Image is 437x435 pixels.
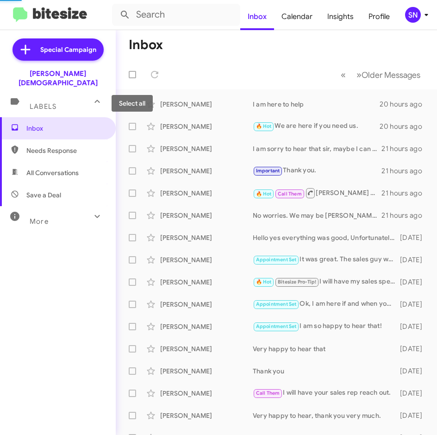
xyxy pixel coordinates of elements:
a: Insights [320,3,361,30]
div: I am so happy to hear that! [253,321,400,332]
div: [DATE] [400,255,430,265]
div: I am here to help [253,100,380,109]
nav: Page navigation example [336,65,426,84]
span: Older Messages [362,70,420,80]
span: Call Them [256,390,280,396]
div: I will have your sales rep reach out. [253,388,400,398]
button: Next [351,65,426,84]
div: Very happy to hear, thank you very much. [253,411,400,420]
div: [PERSON_NAME] [160,344,253,353]
div: No worries. We may be [PERSON_NAME] to get you approved on vehicle of your choice. I will have [P... [253,211,381,220]
a: Calendar [274,3,320,30]
input: Search [112,4,240,26]
div: We are here if you need us. [253,121,380,132]
button: SN [397,7,427,23]
div: [PERSON_NAME] [160,389,253,398]
div: [DATE] [400,389,430,398]
div: Very happy to hear that [253,344,400,353]
div: [PERSON_NAME] [160,300,253,309]
span: Appointment Set [256,301,297,307]
div: [DATE] [400,277,430,287]
a: Inbox [240,3,274,30]
div: [PERSON_NAME] [160,255,253,265]
span: Important [256,168,280,174]
div: Thank you. [253,165,381,176]
span: 🔥 Hot [256,279,272,285]
div: I will have my sales specialist reach out shortly. [253,277,400,287]
div: [PERSON_NAME] [160,100,253,109]
div: [PERSON_NAME] [160,211,253,220]
span: More [30,217,49,226]
div: [DATE] [400,344,430,353]
div: [DATE] [400,322,430,331]
div: 21 hours ago [381,211,430,220]
span: Call Them [278,191,302,197]
span: Inbox [26,124,105,133]
span: Bitesize Pro-Tip! [278,279,316,285]
div: 20 hours ago [380,122,430,131]
div: [PERSON_NAME] [160,411,253,420]
div: 21 hours ago [381,166,430,176]
button: Previous [335,65,351,84]
div: 21 hours ago [381,144,430,153]
span: Save a Deal [26,190,61,200]
div: [PERSON_NAME] [160,322,253,331]
div: 20 hours ago [380,100,430,109]
h1: Inbox [129,38,163,52]
div: I am sorry to hear that sir, maybe I can help you? [253,144,381,153]
div: Hello yes everything was good, Unfortunately looks like hummer SUV I was looking at is sold so wi... [253,233,400,242]
div: Ok, I am here if and when you need me. [253,299,400,309]
div: [PERSON_NAME] [160,366,253,376]
div: SN [405,7,421,23]
span: Special Campaign [40,45,96,54]
span: All Conversations [26,168,79,177]
span: « [341,69,346,81]
div: [PERSON_NAME] [160,277,253,287]
div: It was great. The sales guy was very good. Just not really wanting to move forward with the vehic... [253,254,400,265]
span: Appointment Set [256,323,297,329]
span: Needs Response [26,146,105,155]
div: Thank you [253,366,400,376]
div: [PERSON_NAME] [160,189,253,198]
div: [DATE] [400,233,430,242]
div: [PERSON_NAME] [160,233,253,242]
div: [PERSON_NAME] [160,122,253,131]
span: 🔥 Hot [256,123,272,129]
div: [DATE] [400,300,430,309]
div: Select all [112,95,153,112]
div: [DATE] [400,411,430,420]
span: » [356,69,362,81]
a: Special Campaign [12,38,104,61]
div: 21 hours ago [381,189,430,198]
span: Labels [30,102,56,111]
div: [PERSON_NAME] will be reaching out to you. [253,187,381,199]
div: [PERSON_NAME] [160,166,253,176]
span: Appointment Set [256,257,297,263]
div: [DATE] [400,366,430,376]
a: Profile [361,3,397,30]
span: 🔥 Hot [256,191,272,197]
div: [PERSON_NAME] [160,144,253,153]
